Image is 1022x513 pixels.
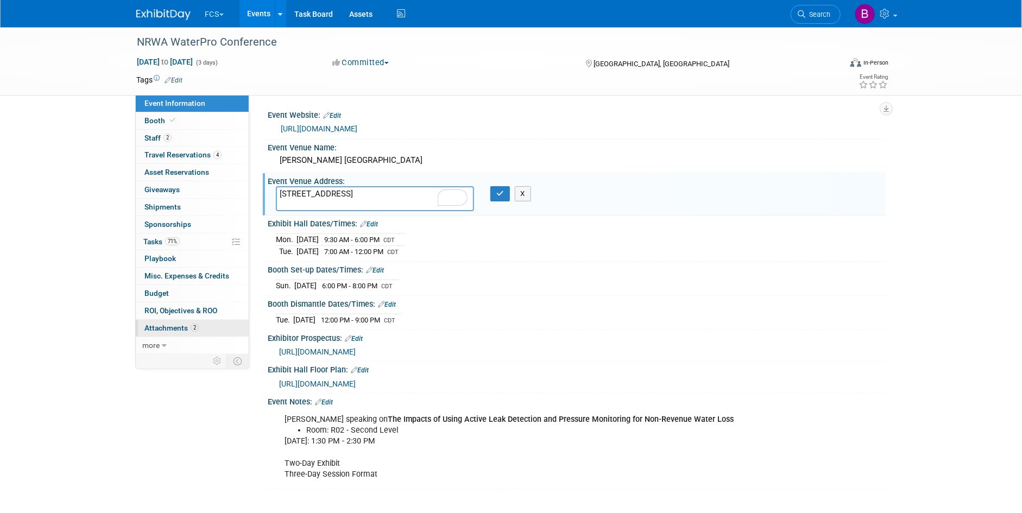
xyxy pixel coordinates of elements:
a: Sponsorships [136,216,249,233]
td: [DATE] [296,234,319,246]
a: Edit [366,267,384,274]
div: Exhibitor Prospectus: [268,330,886,344]
a: Edit [378,301,396,308]
span: Event Information [144,99,205,107]
td: Toggle Event Tabs [227,354,249,368]
a: Tasks71% [136,233,249,250]
a: more [136,337,249,354]
div: In-Person [863,59,888,67]
span: Search [805,10,830,18]
a: Travel Reservations4 [136,147,249,163]
span: Travel Reservations [144,150,222,159]
span: 6:00 PM - 8:00 PM [322,282,377,290]
span: Giveaways [144,185,180,194]
a: [URL][DOMAIN_NAME] [281,124,357,133]
span: Booth [144,116,178,125]
span: Asset Reservations [144,168,209,176]
div: Event Venue Name: [268,140,886,153]
span: Shipments [144,202,181,211]
span: Staff [144,134,172,142]
span: 71% [165,237,180,245]
span: 9:30 AM - 6:00 PM [324,236,380,244]
div: Exhibit Hall Dates/Times: [268,216,886,230]
a: Asset Reservations [136,164,249,181]
img: Barb DeWyer [855,4,875,24]
td: Sun. [276,280,294,292]
span: Tasks [143,237,180,246]
span: (3 days) [195,59,218,66]
span: ROI, Objectives & ROO [144,306,217,315]
div: Event Website: [268,107,886,121]
b: The Impacts of Using Active Leak Detection and Pressure Monitoring for Non-Revenue Water Loss [388,415,734,424]
a: Playbook [136,250,249,267]
div: Event Venue Address: [268,173,886,187]
div: Booth Set-up Dates/Times: [268,262,886,276]
span: CDT [384,317,395,324]
div: Exhibit Hall Floor Plan: [268,362,886,376]
div: Event Notes: [268,394,886,408]
i: Booth reservation complete [170,117,175,123]
span: Misc. Expenses & Credits [144,271,229,280]
td: [DATE] [294,280,317,292]
a: Shipments [136,199,249,216]
span: 12:00 PM - 9:00 PM [321,316,380,324]
a: Edit [360,220,378,228]
span: CDT [383,237,395,244]
a: Event Information [136,95,249,112]
span: 7:00 AM - 12:00 PM [324,248,383,256]
button: X [515,186,532,201]
td: Mon. [276,234,296,246]
a: Edit [345,335,363,343]
button: Committed [329,57,393,68]
span: 2 [191,324,199,332]
td: Tue. [276,245,296,257]
a: [URL][DOMAIN_NAME] [279,347,356,356]
span: 2 [163,134,172,142]
span: [DATE] [DATE] [136,57,193,67]
a: Search [791,5,841,24]
a: Staff2 [136,130,249,147]
div: Event Format [777,56,888,73]
span: Sponsorships [144,220,191,229]
div: [PERSON_NAME] speaking on [DATE]: 1:30 PM - 2:30 PM Two-Day Exhibit Three-Day Session Format [277,409,766,485]
img: ExhibitDay [136,9,191,20]
a: [URL][DOMAIN_NAME] [279,379,356,388]
a: Edit [323,112,341,119]
span: Budget [144,289,169,297]
span: [GEOGRAPHIC_DATA], [GEOGRAPHIC_DATA] [594,60,729,68]
td: Tags [136,74,182,85]
a: Edit [351,366,369,374]
a: Attachments2 [136,320,249,337]
a: Edit [315,398,333,406]
span: 4 [213,151,222,159]
a: ROI, Objectives & ROO [136,302,249,319]
span: Attachments [144,324,199,332]
div: Event Rating [859,74,888,80]
img: Format-Inperson.png [850,58,861,67]
a: Budget [136,285,249,302]
a: Edit [165,77,182,84]
li: Room: R02 - Second Level [306,425,760,436]
div: NRWA WaterPro Conference [133,33,824,52]
textarea: To enrich screen reader interactions, please activate Accessibility in Grammarly extension settings [276,186,474,211]
td: [DATE] [296,245,319,257]
div: Booth Dismantle Dates/Times: [268,296,886,310]
span: Playbook [144,254,176,263]
span: CDT [387,249,399,256]
td: Tue. [276,314,293,326]
span: more [142,341,160,350]
a: Giveaways [136,181,249,198]
a: Misc. Expenses & Credits [136,268,249,284]
td: Personalize Event Tab Strip [208,354,227,368]
td: [DATE] [293,314,316,326]
a: Booth [136,112,249,129]
div: [PERSON_NAME] [GEOGRAPHIC_DATA] [276,152,878,169]
span: to [160,58,170,66]
span: CDT [381,283,393,290]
